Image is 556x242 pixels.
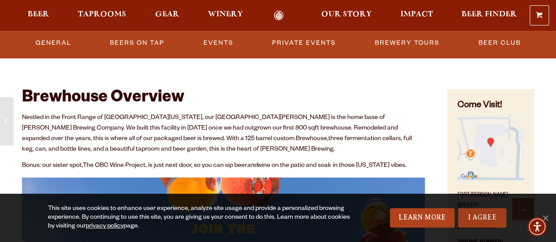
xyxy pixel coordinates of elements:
em: and [247,163,258,170]
a: Events [200,33,237,53]
a: Private Events [269,33,339,53]
p: Bonus: our sister spot, , is just next door, so you can sip beer wine on the patio and soak in th... [22,161,425,171]
a: Taprooms [72,11,132,21]
div: This site uses cookies to enhance user experience, analyze site usage and provide a personalized ... [48,205,355,231]
p: Fort [PERSON_NAME] Brewery [STREET_ADDRESS][PERSON_NAME] [458,185,523,233]
span: Our Story [321,11,372,18]
a: Beer [22,11,55,21]
a: Find on Google Maps (opens in a new window) [458,176,523,183]
span: three fermentation cellars, full keg, can, and bottle lines, and a beautiful taproom and beer gar... [22,136,412,153]
a: Gear [149,11,185,21]
a: privacy policy [86,223,124,230]
a: Beer Finder [456,11,523,21]
a: Brewery Tours [371,33,443,53]
h2: Brewhouse Overview [22,89,425,108]
p: Nestled in the Front Range of [GEOGRAPHIC_DATA][US_STATE], our [GEOGRAPHIC_DATA][PERSON_NAME] is ... [22,113,425,155]
span: Gear [155,11,179,18]
h4: Come Visit! [458,100,523,112]
a: The OBC Wine Project [83,163,145,170]
a: Odell Home [262,11,295,21]
span: Impact [400,11,433,18]
span: Beer [28,11,49,18]
span: Winery [208,11,243,18]
a: I Agree [458,208,506,228]
span: Beer Finder [462,11,517,18]
img: Small thumbnail of location on map [458,114,523,180]
a: Winery [202,11,249,21]
span: Taprooms [78,11,126,18]
a: General [32,33,75,53]
a: Impact [395,11,439,21]
a: Beers on Tap [106,33,168,53]
a: Our Story [316,11,378,21]
a: Learn More [390,208,454,228]
div: Accessibility Menu [527,217,547,236]
a: Beer Club [475,33,524,53]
